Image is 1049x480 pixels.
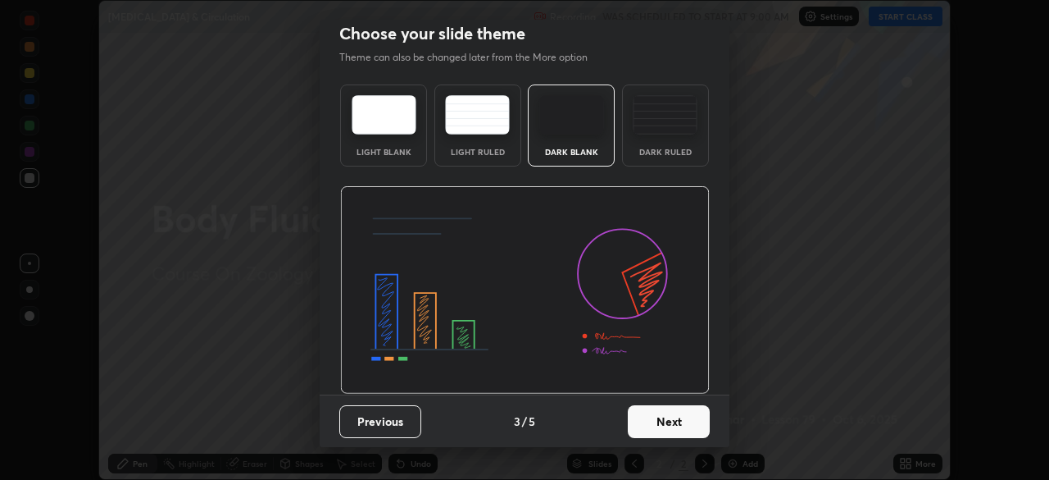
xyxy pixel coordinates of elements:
div: Light Ruled [445,148,511,156]
div: Dark Blank [538,148,604,156]
img: darkRuledTheme.de295e13.svg [633,95,697,135]
h4: 5 [529,413,535,430]
img: darkTheme.f0cc69e5.svg [539,95,604,135]
h2: Choose your slide theme [339,23,525,44]
h4: 3 [514,413,520,430]
h4: / [522,413,527,430]
p: Theme can also be changed later from the More option [339,50,605,65]
div: Light Blank [351,148,416,156]
img: darkThemeBanner.d06ce4a2.svg [340,186,710,395]
button: Previous [339,405,421,438]
img: lightRuledTheme.5fabf969.svg [445,95,510,135]
button: Next [628,405,710,438]
img: lightTheme.e5ed3b09.svg [352,95,416,135]
div: Dark Ruled [633,148,698,156]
